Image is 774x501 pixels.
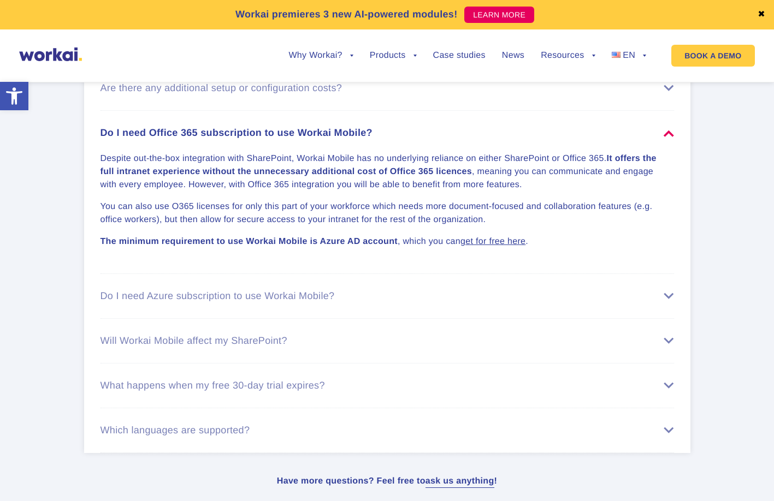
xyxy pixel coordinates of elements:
[101,235,661,248] p: , which you can .
[235,7,458,22] p: Workai premieres 3 new AI-powered modules!
[460,237,525,246] a: get for free here
[426,477,494,486] a: ask us anything
[101,425,674,436] div: Which languages are supported?
[178,13,351,35] input: you@company.com
[101,290,674,302] div: Do I need Azure subscription to use Workai Mobile?
[101,152,661,192] p: Despite out-the-box integration with SharePoint, Workai Mobile has no underlying reliance on eith...
[101,237,398,246] strong: The minimum requirement to use Workai Mobile is Azure AD account
[433,51,486,60] a: Case studies
[623,51,635,60] span: EN
[671,45,754,67] a: BOOK A DEMO
[101,82,674,94] div: Are there any additional setup or configuration costs?
[288,51,353,60] a: Why Workai?
[370,51,417,60] a: Products
[464,7,534,23] a: LEARN MORE
[101,200,661,226] p: You can also use O365 licenses for only this part of your workforce which needs more document-foc...
[758,10,765,19] a: ✖
[101,335,674,347] div: Will Workai Mobile affect my SharePoint?
[57,92,102,102] a: Privacy Policy
[101,380,674,391] div: What happens when my free 30-day trial expires?
[502,51,524,60] a: News
[541,51,595,60] a: Resources
[101,127,674,139] div: Do I need Office 365 subscription to use Workai Mobile?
